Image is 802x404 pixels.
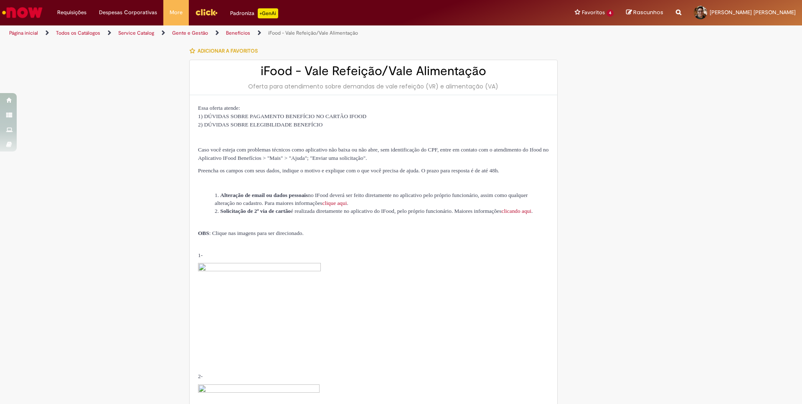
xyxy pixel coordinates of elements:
strong: OBS [198,230,209,236]
strong: Solicitação de 2ª via de cartão [220,208,291,214]
span: Rascunhos [633,8,663,16]
ul: Trilhas de página [6,25,528,41]
a: iFood - Vale Refeição/Vale Alimentação [268,30,358,36]
span: Preencha os campos com seus dados, indique o motivo e explique com o que você precisa de ajuda. O... [198,167,499,174]
span: Essa oferta atende: [198,105,240,111]
span: [PERSON_NAME] [PERSON_NAME] [710,9,796,16]
strong: Alteração de email ou dados pessoais [220,192,308,198]
img: click_logo_yellow_360x200.png [195,6,218,18]
a: Gente e Gestão [172,30,208,36]
a: Todos os Catálogos [56,30,100,36]
p: +GenAi [258,8,278,18]
span: Despesas Corporativas [99,8,157,17]
div: Padroniza [230,8,278,18]
img: sys_attachment.do [198,263,321,358]
div: Oferta para atendimento sobre demandas de vale refeição (VR) e alimentação (VA) [198,82,549,91]
a: Service Catalog [118,30,154,36]
img: ServiceNow [1,4,44,21]
a: Página inicial [9,30,38,36]
span: 4 [607,10,614,17]
a: Link clique aqui [322,200,347,206]
a: Rascunhos [626,9,663,17]
span: More [170,8,183,17]
h2: iFood - Vale Refeição/Vale Alimentação [198,64,549,78]
li: no IFood deverá ser feito diretamente no aplicativo pelo próprio funcionário, assim como qualquer... [215,191,549,207]
span: Caso você esteja com problemas técnicos como aplicativo não baixa ou não abre, sem identificação ... [198,146,548,161]
li: é realizada diretamente no aplicativo do IFood, pelo próprio funcionário. Maiores informações . [215,207,549,215]
a: Link clicando aqui [501,208,531,214]
span: 2) DÚVIDAS SOBRE ELEGIBILIDADE BENEFÍCIO [198,121,322,128]
a: Benefícios [226,30,250,36]
span: Requisições [57,8,86,17]
span: 1) DÚVIDAS SOBRE PAGAMENTO BENEFÍCIO NO CARTÃO IFOOD [198,113,366,119]
span: Adicionar a Favoritos [198,48,258,54]
span: 2- [198,373,203,379]
span: 1- [198,252,203,258]
button: Adicionar a Favoritos [189,42,262,60]
span: Favoritos [582,8,605,17]
span: : Clique nas imagens para ser direcionado. [198,230,304,236]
